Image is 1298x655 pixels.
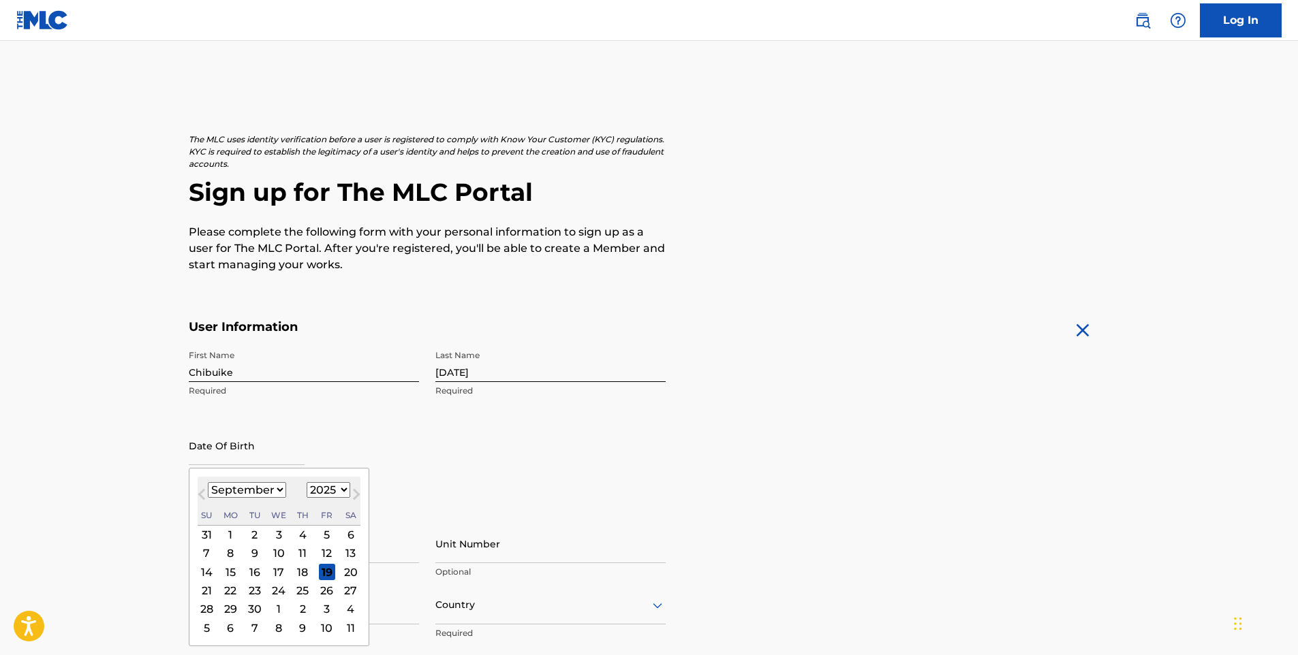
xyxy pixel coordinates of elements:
[343,620,359,636] div: Choose Saturday, October 11th, 2025
[247,545,263,562] div: Choose Tuesday, September 9th, 2025
[271,507,287,524] div: Wednesday
[222,601,238,618] div: Choose Monday, September 29th, 2025
[294,507,311,524] div: Thursday
[343,582,359,598] div: Choose Saturday, September 27th, 2025
[189,509,1110,525] h5: Personal Address
[1072,319,1094,341] img: close
[343,601,359,618] div: Choose Saturday, October 4th, 2025
[1234,603,1242,644] div: Drag
[198,582,215,598] div: Choose Sunday, September 21st, 2025
[271,564,287,580] div: Choose Wednesday, September 17th, 2025
[345,486,367,508] button: Next Month
[294,620,311,636] div: Choose Thursday, October 9th, 2025
[222,564,238,580] div: Choose Monday, September 15th, 2025
[16,10,69,30] img: MLC Logo
[319,545,335,562] div: Choose Friday, September 12th, 2025
[343,507,359,524] div: Saturday
[271,601,287,618] div: Choose Wednesday, October 1st, 2025
[271,545,287,562] div: Choose Wednesday, September 10th, 2025
[247,564,263,580] div: Choose Tuesday, September 16th, 2025
[222,545,238,562] div: Choose Monday, September 8th, 2025
[271,620,287,636] div: Choose Wednesday, October 8th, 2025
[247,601,263,618] div: Choose Tuesday, September 30th, 2025
[294,526,311,543] div: Choose Thursday, September 4th, 2025
[319,526,335,543] div: Choose Friday, September 5th, 2025
[189,468,369,646] div: Choose Date
[198,564,215,580] div: Choose Sunday, September 14th, 2025
[189,224,666,273] p: Please complete the following form with your personal information to sign up as a user for The ML...
[189,177,1110,208] h2: Sign up for The MLC Portal
[1129,7,1156,34] a: Public Search
[198,507,215,524] div: Sunday
[435,627,666,639] p: Required
[294,582,311,598] div: Choose Thursday, September 25th, 2025
[435,385,666,397] p: Required
[198,545,215,562] div: Choose Sunday, September 7th, 2025
[222,526,238,543] div: Choose Monday, September 1st, 2025
[271,582,287,598] div: Choose Wednesday, September 24th, 2025
[222,582,238,598] div: Choose Monday, September 22nd, 2025
[294,564,311,580] div: Choose Thursday, September 18th, 2025
[1134,12,1151,29] img: search
[1170,12,1186,29] img: help
[222,507,238,524] div: Monday
[343,526,359,543] div: Choose Saturday, September 6th, 2025
[319,620,335,636] div: Choose Friday, October 10th, 2025
[198,620,215,636] div: Choose Sunday, October 5th, 2025
[189,133,666,170] p: The MLC uses identity verification before a user is registered to comply with Know Your Customer ...
[189,385,419,397] p: Required
[319,601,335,618] div: Choose Friday, October 3rd, 2025
[198,526,215,543] div: Choose Sunday, August 31st, 2025
[247,582,263,598] div: Choose Tuesday, September 23rd, 2025
[294,601,311,618] div: Choose Thursday, October 2nd, 2025
[198,601,215,618] div: Choose Sunday, September 28th, 2025
[319,564,335,580] div: Choose Friday, September 19th, 2025
[222,620,238,636] div: Choose Monday, October 6th, 2025
[247,526,263,543] div: Choose Tuesday, September 2nd, 2025
[1200,3,1282,37] a: Log In
[343,545,359,562] div: Choose Saturday, September 13th, 2025
[247,620,263,636] div: Choose Tuesday, October 7th, 2025
[343,564,359,580] div: Choose Saturday, September 20th, 2025
[294,545,311,562] div: Choose Thursday, September 11th, 2025
[271,526,287,543] div: Choose Wednesday, September 3rd, 2025
[247,507,263,524] div: Tuesday
[319,582,335,598] div: Choose Friday, September 26th, 2025
[1164,7,1192,34] div: Help
[1230,590,1298,655] iframe: Chat Widget
[198,526,360,637] div: Month September, 2025
[435,566,666,578] p: Optional
[189,319,666,335] h5: User Information
[191,486,213,508] button: Previous Month
[319,507,335,524] div: Friday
